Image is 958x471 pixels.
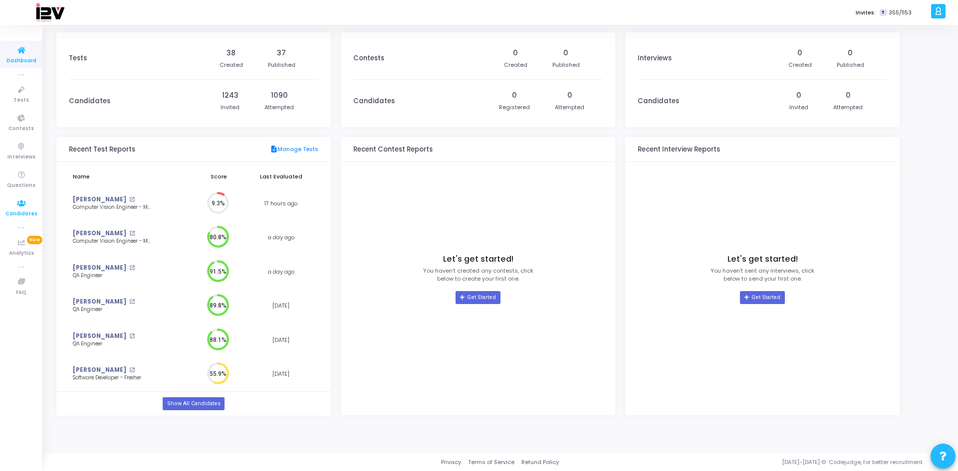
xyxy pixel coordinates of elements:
[788,61,812,69] div: Created
[73,306,150,314] div: QA Engineer
[277,48,286,58] div: 37
[567,90,572,101] div: 0
[243,357,318,391] td: [DATE]
[243,289,318,323] td: [DATE]
[243,220,318,255] td: a day ago
[73,272,150,280] div: QA Engineer
[5,210,37,218] span: Candidates
[521,458,559,467] a: Refund Policy
[69,54,87,62] h3: Tests
[27,236,42,244] span: New
[848,48,853,58] div: 0
[513,48,518,58] div: 0
[163,397,224,410] a: Show All Candidates
[443,254,513,264] h4: Let's get started!
[129,367,135,373] mat-icon: open_in_new
[243,255,318,289] td: a day ago
[789,103,808,112] div: Invited
[727,254,798,264] h4: Let's get started!
[73,264,126,272] a: [PERSON_NAME]
[638,146,720,154] h3: Recent Interview Reports
[73,229,126,238] a: [PERSON_NAME]
[73,374,150,382] div: Software Developer - Fresher
[129,197,135,202] mat-icon: open_in_new
[797,48,802,58] div: 0
[8,125,34,133] span: Contests
[499,103,530,112] div: Registered
[220,61,243,69] div: Created
[264,103,294,112] div: Attempted
[796,90,801,101] div: 0
[880,9,886,16] span: T
[16,289,26,297] span: FAQ
[73,298,126,306] a: [PERSON_NAME]
[243,186,318,221] td: 17 hours ago
[221,103,239,112] div: Invited
[856,8,876,17] label: Invites:
[222,90,239,101] div: 1243
[552,61,580,69] div: Published
[9,249,34,258] span: Analytics
[846,90,851,101] div: 0
[837,61,864,69] div: Published
[73,366,126,374] a: [PERSON_NAME]
[559,458,946,467] div: [DATE]-[DATE] © Codejudge, for better recruitment.
[353,97,395,105] h3: Candidates
[35,2,64,22] img: logo
[353,146,433,154] h3: Recent Contest Reports
[468,458,514,467] a: Terms of Service
[270,145,318,154] a: Manage Tests
[6,57,36,65] span: Dashboard
[7,181,35,190] span: Questions
[740,291,784,304] a: Get Started
[194,167,243,186] th: Score
[512,90,517,101] div: 0
[69,146,135,154] h3: Recent Test Reports
[73,332,126,340] a: [PERSON_NAME]
[227,48,236,58] div: 38
[504,61,527,69] div: Created
[638,97,679,105] h3: Candidates
[833,103,863,112] div: Attempted
[129,231,135,236] mat-icon: open_in_new
[555,103,584,112] div: Attempted
[73,340,150,348] div: QA Engineer
[268,61,295,69] div: Published
[270,145,277,154] mat-icon: description
[129,299,135,305] mat-icon: open_in_new
[73,204,150,211] div: Computer Vision Engineer - ML (2)
[271,90,288,101] div: 1090
[638,54,672,62] h3: Interviews
[423,267,533,283] p: You haven’t created any contests, click below to create your first one.
[129,265,135,271] mat-icon: open_in_new
[456,291,500,304] a: Get Started
[73,195,126,204] a: [PERSON_NAME]
[889,8,912,17] span: 355/1153
[243,323,318,357] td: [DATE]
[243,167,318,186] th: Last Evaluated
[441,458,461,467] a: Privacy
[73,238,150,245] div: Computer Vision Engineer - ML (2)
[563,48,568,58] div: 0
[129,333,135,339] mat-icon: open_in_new
[13,96,29,105] span: Tests
[353,54,384,62] h3: Contests
[69,97,110,105] h3: Candidates
[7,153,35,161] span: Interviews
[711,267,814,283] p: You haven’t sent any interviews, click below to send your first one.
[69,167,194,186] th: Name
